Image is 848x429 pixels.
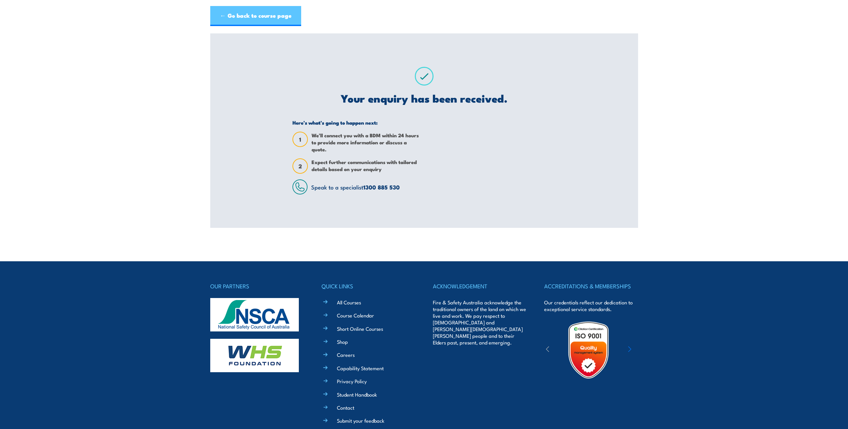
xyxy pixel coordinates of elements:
[312,158,419,174] span: Expect further communications with tailored details based on your enquiry
[544,299,638,312] p: Our credentials reflect our dedication to exceptional service standards.
[337,312,374,319] a: Course Calendar
[210,339,299,372] img: whs-logo-footer
[618,338,676,362] img: ewpa-logo
[210,281,304,291] h4: OUR PARTNERS
[337,299,361,306] a: All Courses
[337,338,348,345] a: Shop
[293,163,307,170] span: 2
[544,281,638,291] h4: ACCREDITATIONS & MEMBERSHIPS
[293,136,307,143] span: 1
[337,391,377,398] a: Student Handbook
[337,417,384,424] a: Submit your feedback
[311,183,400,191] span: Speak to a specialist
[433,299,526,346] p: Fire & Safety Australia acknowledge the traditional owners of the land on which we live and work....
[292,119,419,126] h5: Here’s what’s going to happen next:
[433,281,526,291] h4: ACKNOWLEDGEMENT
[292,93,556,103] h2: Your enquiry has been received.
[337,365,384,372] a: Capability Statement
[337,378,367,385] a: Privacy Policy
[337,351,355,358] a: Careers
[559,321,618,379] img: Untitled design (19)
[210,298,299,331] img: nsca-logo-footer
[337,404,354,411] a: Contact
[210,6,301,26] a: ← Go back to course page
[337,325,383,332] a: Short Online Courses
[363,183,400,191] a: 1300 885 530
[312,132,419,153] span: We’ll connect you with a BDM within 24 hours to provide more information or discuss a quote.
[322,281,415,291] h4: QUICK LINKS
